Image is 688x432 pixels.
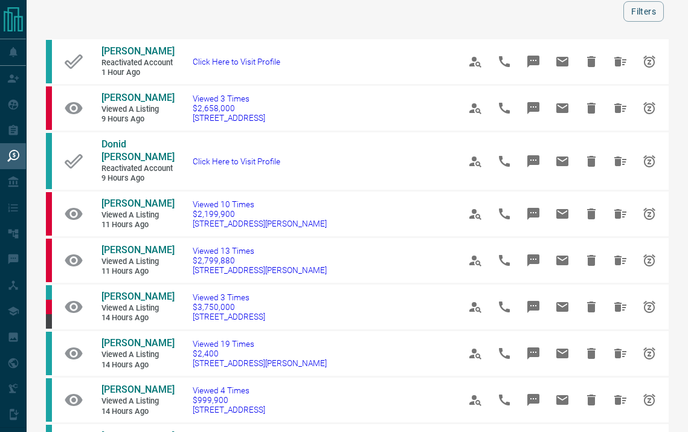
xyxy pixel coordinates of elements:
span: Snooze [635,199,664,228]
div: property.ca [46,239,52,282]
a: [PERSON_NAME] [101,384,174,396]
span: Viewed a Listing [101,396,174,407]
span: [STREET_ADDRESS][PERSON_NAME] [193,265,327,275]
span: 1 hour ago [101,68,174,78]
span: Email [548,94,577,123]
span: Viewed a Listing [101,105,174,115]
span: [PERSON_NAME] [101,244,175,256]
span: Snooze [635,47,664,76]
span: View Profile [461,199,490,228]
span: Message [519,292,548,321]
a: [PERSON_NAME] [101,337,174,350]
span: Hide All from Donid Gombo [606,147,635,176]
span: 9 hours ago [101,173,174,184]
div: condos.ca [46,285,52,300]
a: [PERSON_NAME] [101,45,174,58]
span: Hide [577,94,606,123]
span: Snooze [635,94,664,123]
span: Message [519,385,548,414]
span: 14 hours ago [101,360,174,370]
span: Call [490,246,519,275]
span: Hide [577,385,606,414]
span: View Profile [461,292,490,321]
span: View Profile [461,147,490,176]
span: Viewed a Listing [101,303,174,314]
div: condos.ca [46,332,52,375]
a: [PERSON_NAME] [101,291,174,303]
span: Snooze [635,147,664,176]
span: Hide All from Joanne Lee [606,199,635,228]
a: Viewed 3 Times$3,750,000[STREET_ADDRESS] [193,292,265,321]
span: Snooze [635,339,664,368]
span: [PERSON_NAME] [101,198,175,209]
a: Click Here to Visit Profile [193,57,280,66]
span: Hide [577,339,606,368]
span: Email [548,385,577,414]
button: Filters [623,1,664,22]
span: Email [548,147,577,176]
span: Call [490,339,519,368]
span: Viewed 3 Times [193,94,265,103]
span: Hide [577,292,606,321]
span: Viewed 4 Times [193,385,265,395]
span: 14 hours ago [101,407,174,417]
span: [STREET_ADDRESS][PERSON_NAME] [193,219,327,228]
div: property.ca [46,192,52,236]
span: [PERSON_NAME] [101,337,175,349]
span: Call [490,47,519,76]
span: Call [490,199,519,228]
span: $2,199,900 [193,209,327,219]
span: Message [519,147,548,176]
span: View Profile [461,339,490,368]
span: $2,658,000 [193,103,265,113]
span: Hide All from Dragan Acimovic [606,339,635,368]
span: Hide All from Mae Ghandour [606,385,635,414]
span: Email [548,339,577,368]
span: Hide [577,246,606,275]
span: Hide All from Joanne Lee [606,246,635,275]
span: Message [519,246,548,275]
span: [PERSON_NAME] [101,45,175,57]
span: Viewed a Listing [101,210,174,221]
div: property.ca [46,300,52,314]
span: Snooze [635,246,664,275]
span: View Profile [461,47,490,76]
span: Reactivated Account [101,58,174,68]
span: View Profile [461,246,490,275]
div: condos.ca [46,40,52,83]
span: Snooze [635,292,664,321]
span: 11 hours ago [101,266,174,277]
span: View Profile [461,94,490,123]
span: [STREET_ADDRESS] [193,312,265,321]
span: Message [519,94,548,123]
span: $2,799,880 [193,256,327,265]
a: Click Here to Visit Profile [193,156,280,166]
span: Snooze [635,385,664,414]
a: Viewed 4 Times$999,900[STREET_ADDRESS] [193,385,265,414]
div: mrloft.ca [46,314,52,329]
span: [PERSON_NAME] [101,291,175,302]
div: property.ca [46,86,52,130]
span: Viewed 3 Times [193,292,265,302]
a: Donid [PERSON_NAME] [101,138,174,164]
span: Viewed 19 Times [193,339,327,349]
span: Hide All from Chris Kim [606,47,635,76]
span: $999,900 [193,395,265,405]
span: View Profile [461,385,490,414]
span: [STREET_ADDRESS] [193,113,265,123]
span: Viewed 10 Times [193,199,327,209]
span: Call [490,147,519,176]
span: Message [519,199,548,228]
span: Donid [PERSON_NAME] [101,138,175,163]
span: Viewed 13 Times [193,246,327,256]
span: Email [548,199,577,228]
a: Viewed 10 Times$2,199,900[STREET_ADDRESS][PERSON_NAME] [193,199,327,228]
span: Email [548,292,577,321]
a: [PERSON_NAME] [101,92,174,105]
span: Hide [577,47,606,76]
span: Message [519,47,548,76]
span: $2,400 [193,349,327,358]
div: condos.ca [46,133,52,189]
